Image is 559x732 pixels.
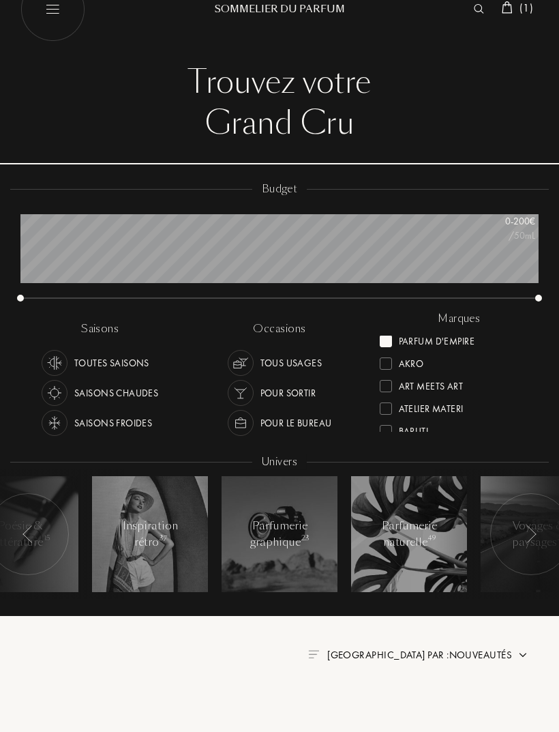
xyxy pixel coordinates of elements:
[308,650,319,658] img: filter_by.png
[250,518,309,551] div: Parfumerie graphique
[301,533,309,543] span: 23
[467,229,535,243] div: /50mL
[399,352,424,370] div: Akro
[260,380,316,406] div: Pour sortir
[380,518,438,551] div: Parfumerie naturelle
[231,383,250,402] img: usage_occasion_party_white.svg
[428,311,489,327] div: marques
[502,1,513,14] img: cart_white.svg
[231,353,250,372] img: usage_occasion_all_white.svg
[327,648,512,662] span: [GEOGRAPHIC_DATA] par : Nouveautés
[399,420,429,438] div: Baruti
[20,103,539,144] div: Grand Cru
[22,525,33,543] img: arr_left.svg
[252,181,307,197] div: budget
[399,330,474,348] div: Parfum d'Empire
[526,525,537,543] img: arr_left.svg
[243,321,315,337] div: occasions
[45,383,64,402] img: usage_season_hot_white.svg
[517,649,528,660] img: arrow.png
[260,410,332,436] div: Pour le bureau
[160,533,167,543] span: 37
[260,350,322,376] div: Tous usages
[252,454,307,470] div: Univers
[74,350,149,376] div: Toutes saisons
[399,397,464,415] div: Atelier Materi
[121,518,179,551] div: Inspiration rétro
[45,353,64,372] img: usage_season_average_white.svg
[198,2,361,16] div: Sommelier du Parfum
[399,375,463,393] div: Art Meets Art
[474,4,484,14] img: search_icn_white.svg
[72,321,128,337] div: saisons
[428,533,436,543] span: 49
[519,1,533,15] span: ( 1 )
[231,413,250,433] img: usage_occasion_work_white.svg
[45,413,64,433] img: usage_season_cold_white.svg
[74,410,152,436] div: Saisons froides
[467,214,535,229] div: 0 - 200 €
[74,380,158,406] div: Saisons chaudes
